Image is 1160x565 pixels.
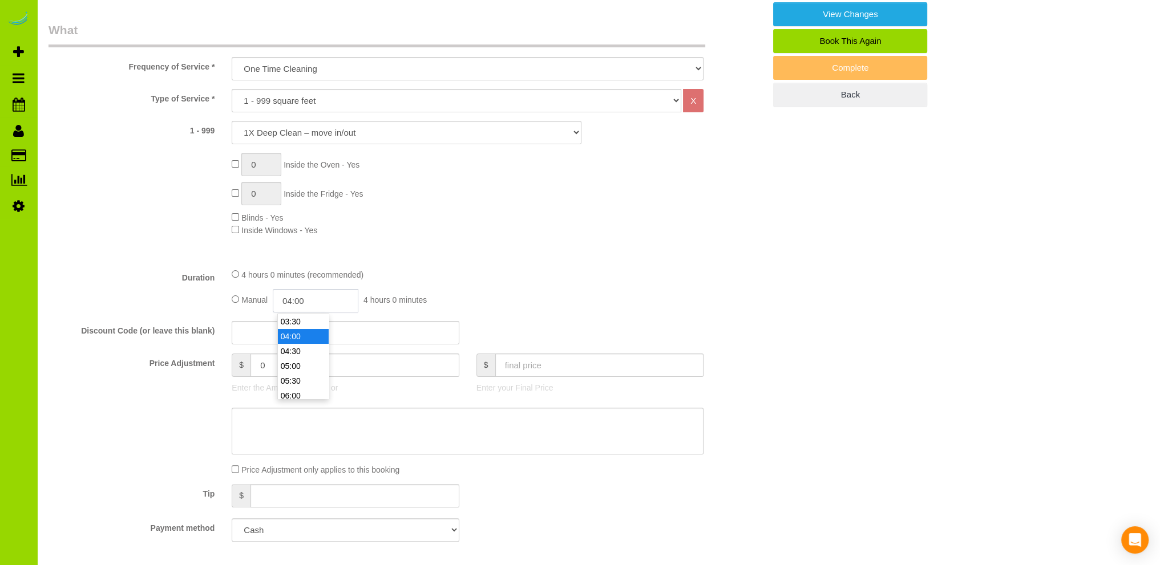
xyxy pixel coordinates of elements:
[278,359,329,373] li: 05:00
[40,321,223,336] label: Discount Code (or leave this blank)
[773,2,927,26] a: View Changes
[40,89,223,104] label: Type of Service *
[40,121,223,136] label: 1 - 999
[278,373,329,388] li: 05:30
[476,353,495,377] span: $
[278,329,329,344] li: 04:00
[40,484,223,499] label: Tip
[241,295,268,304] span: Manual
[495,353,704,377] input: final price
[284,189,363,198] span: Inside the Fridge - Yes
[476,382,704,393] p: Enter your Final Price
[241,270,363,279] span: 4 hours 0 minutes (recommended)
[48,22,705,47] legend: What
[278,344,329,359] li: 04:30
[773,83,927,107] a: Back
[232,382,459,393] p: Enter the Amount to Adjust, or
[241,213,283,222] span: Blinds - Yes
[40,57,223,72] label: Frequency of Service *
[232,353,250,377] span: $
[284,160,359,169] span: Inside the Oven - Yes
[773,29,927,53] a: Book This Again
[7,11,30,27] img: Automaid Logo
[278,388,329,403] li: 06:00
[40,518,223,534] label: Payment method
[241,465,399,474] span: Price Adjustment only applies to this booking
[278,314,329,329] li: 03:30
[241,226,317,235] span: Inside Windows - Yes
[40,353,223,369] label: Price Adjustment
[40,268,223,283] label: Duration
[1121,526,1149,554] div: Open Intercom Messenger
[232,484,250,507] span: $
[363,295,427,304] span: 4 hours 0 minutes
